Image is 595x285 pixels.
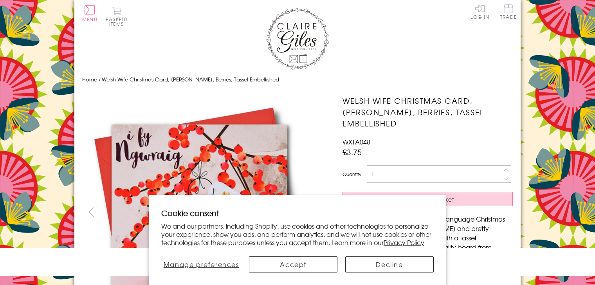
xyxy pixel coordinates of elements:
span: WXTA048 [343,137,370,146]
p: We and our partners, including Shopify, use cookies and other technologies to personalize your ex... [161,222,434,246]
a: Trade [500,4,517,21]
a: Log In [471,4,489,19]
button: prev [82,203,100,221]
span: 0 items [109,16,127,27]
span: Menu [82,16,97,23]
nav: breadcrumbs [82,72,513,88]
button: Accept [249,256,337,272]
button: Menu [82,5,97,22]
img: Claire Giles Greetings Cards [266,8,329,70]
span: Trade [500,4,517,19]
label: Quantity [343,171,361,178]
button: Basket0 items [106,6,127,26]
h1: Welsh Wife Christmas Card, [PERSON_NAME], Berries, Tassel Embellished [343,95,513,129]
button: Manage preferences [161,256,241,272]
h2: Cookie consent [161,207,434,218]
button: Add to Basket [343,192,513,206]
span: Welsh Wife Christmas Card, [PERSON_NAME], Berries, Tassel Embellished [102,76,279,83]
span: Manage preferences [164,260,239,269]
a: Privacy Policy [384,238,424,247]
button: Decline [345,256,434,272]
span: £3.75 [343,146,362,157]
span: › [99,76,100,83]
a: Home [82,76,97,83]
